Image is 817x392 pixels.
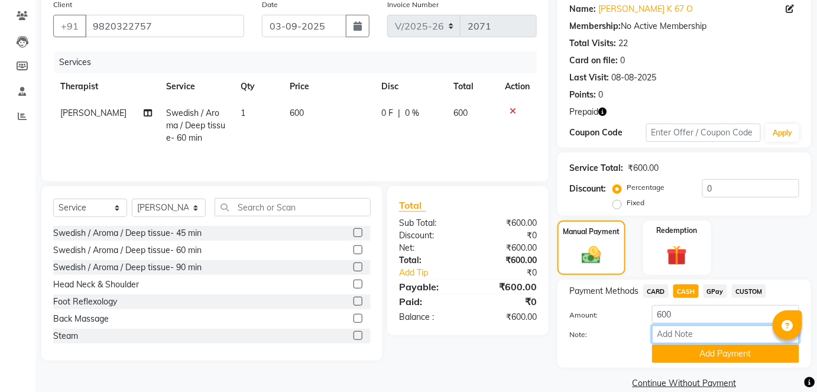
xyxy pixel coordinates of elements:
[398,107,400,119] span: |
[53,227,202,239] div: Swedish / Aroma / Deep tissue- 45 min
[167,108,226,143] span: Swedish / Aroma / Deep tissue- 60 min
[652,305,799,323] input: Amount
[646,124,761,142] input: Enter Offer / Coupon Code
[618,37,628,50] div: 22
[390,229,468,242] div: Discount:
[241,108,245,118] span: 1
[390,267,481,279] a: Add Tip
[569,20,799,33] div: No Active Membership
[732,284,766,298] span: CUSTOM
[569,183,606,195] div: Discount:
[569,20,621,33] div: Membership:
[446,73,498,100] th: Total
[569,3,596,15] div: Name:
[53,15,86,37] button: +91
[468,217,546,229] div: ₹600.00
[569,162,623,174] div: Service Total:
[569,37,616,50] div: Total Visits:
[660,243,693,268] img: _gift.svg
[652,345,799,363] button: Add Payment
[643,284,669,298] span: CARD
[390,217,468,229] div: Sub Total:
[468,242,546,254] div: ₹600.00
[627,197,644,208] label: Fixed
[390,254,468,267] div: Total:
[560,377,809,390] a: Continue Without Payment
[468,254,546,267] div: ₹600.00
[627,182,664,193] label: Percentage
[405,107,419,119] span: 0 %
[234,73,283,100] th: Qty
[611,72,656,84] div: 08-08-2025
[569,54,618,67] div: Card on file:
[652,325,799,344] input: Add Note
[453,108,468,118] span: 600
[569,285,638,297] span: Payment Methods
[53,313,109,325] div: Back Massage
[560,329,643,340] label: Note:
[290,108,304,118] span: 600
[390,242,468,254] div: Net:
[569,127,646,139] div: Coupon Code
[53,244,202,257] div: Swedish / Aroma / Deep tissue- 60 min
[381,107,393,119] span: 0 F
[468,294,546,309] div: ₹0
[563,226,620,237] label: Manual Payment
[160,73,234,100] th: Service
[598,89,603,101] div: 0
[390,280,468,294] div: Payable:
[569,106,598,118] span: Prepaid
[576,244,607,267] img: _cash.svg
[468,229,546,242] div: ₹0
[60,108,127,118] span: [PERSON_NAME]
[703,284,728,298] span: GPay
[390,311,468,323] div: Balance :
[399,199,426,212] span: Total
[53,278,139,291] div: Head Neck & Shoulder
[468,311,546,323] div: ₹600.00
[85,15,244,37] input: Search by Name/Mobile/Email/Code
[283,73,374,100] th: Price
[481,267,546,279] div: ₹0
[53,330,78,342] div: Steam
[215,198,371,216] input: Search or Scan
[53,261,202,274] div: Swedish / Aroma / Deep tissue- 90 min
[673,284,699,298] span: CASH
[569,89,596,101] div: Points:
[374,73,447,100] th: Disc
[53,73,160,100] th: Therapist
[766,124,799,142] button: Apply
[560,310,643,320] label: Amount:
[53,296,117,308] div: Foot Reflexology
[628,162,659,174] div: ₹600.00
[598,3,693,15] a: [PERSON_NAME] K 67 O
[390,294,468,309] div: Paid:
[657,225,698,236] label: Redemption
[468,280,546,294] div: ₹600.00
[569,72,609,84] div: Last Visit:
[620,54,625,67] div: 0
[498,73,537,100] th: Action
[54,51,546,73] div: Services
